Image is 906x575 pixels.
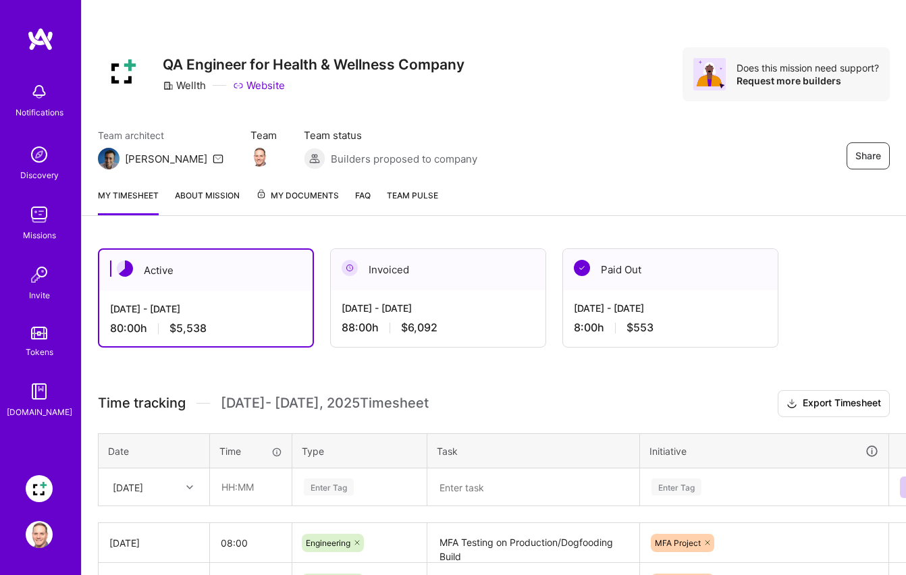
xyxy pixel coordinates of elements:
[693,58,726,90] img: Avatar
[787,397,797,411] i: icon Download
[306,538,350,548] span: Engineering
[23,228,56,242] div: Missions
[99,250,313,291] div: Active
[110,321,302,335] div: 80:00 h
[22,475,56,502] a: Wellth: QA Engineer for Health & Wellness Company
[342,260,358,276] img: Invoiced
[26,78,53,105] img: bell
[655,538,701,548] span: MFA Project
[331,249,545,290] div: Invoiced
[26,378,53,405] img: guide book
[342,301,535,315] div: [DATE] - [DATE]
[574,260,590,276] img: Paid Out
[574,321,767,335] div: 8:00 h
[847,142,890,169] button: Share
[387,188,438,215] a: Team Pulse
[574,301,767,315] div: [DATE] - [DATE]
[233,78,285,92] a: Website
[256,188,339,215] a: My Documents
[163,78,206,92] div: Wellth
[627,321,654,335] span: $553
[22,521,56,548] a: User Avatar
[98,128,223,142] span: Team architect
[249,146,269,167] img: Team Member Avatar
[26,261,53,288] img: Invite
[16,105,63,119] div: Notifications
[737,61,879,74] div: Does this mission need support?
[26,345,53,359] div: Tokens
[355,188,371,215] a: FAQ
[98,188,159,215] a: My timesheet
[331,152,477,166] span: Builders proposed to company
[29,288,50,302] div: Invite
[250,145,268,168] a: Team Member Avatar
[250,128,277,142] span: Team
[7,405,72,419] div: [DOMAIN_NAME]
[563,249,778,290] div: Paid Out
[855,149,881,163] span: Share
[211,469,291,505] input: HH:MM
[175,188,240,215] a: About Mission
[98,148,119,169] img: Team Architect
[26,201,53,228] img: teamwork
[186,484,193,491] i: icon Chevron
[26,521,53,548] img: User Avatar
[649,443,879,459] div: Initiative
[26,475,53,502] img: Wellth: QA Engineer for Health & Wellness Company
[342,321,535,335] div: 88:00 h
[20,168,59,182] div: Discovery
[256,188,339,203] span: My Documents
[27,27,54,51] img: logo
[292,433,427,468] th: Type
[169,321,207,335] span: $5,538
[31,327,47,339] img: tokens
[427,433,640,468] th: Task
[117,261,133,277] img: Active
[387,190,438,200] span: Team Pulse
[778,390,890,417] button: Export Timesheet
[113,480,143,494] div: [DATE]
[26,141,53,168] img: discovery
[304,148,325,169] img: Builders proposed to company
[213,153,223,164] i: icon Mail
[110,302,302,316] div: [DATE] - [DATE]
[109,536,198,550] div: [DATE]
[221,395,429,412] span: [DATE] - [DATE] , 2025 Timesheet
[125,152,207,166] div: [PERSON_NAME]
[401,321,437,335] span: $6,092
[737,74,879,87] div: Request more builders
[98,47,146,96] img: Company Logo
[163,56,464,73] h3: QA Engineer for Health & Wellness Company
[219,444,282,458] div: Time
[429,524,638,562] textarea: MFA Testing on Production/Dogfooding Build
[304,128,477,142] span: Team status
[98,395,186,412] span: Time tracking
[651,476,701,497] div: Enter Tag
[99,433,210,468] th: Date
[210,525,292,561] input: HH:MM
[304,476,354,497] div: Enter Tag
[163,80,174,91] i: icon CompanyGray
